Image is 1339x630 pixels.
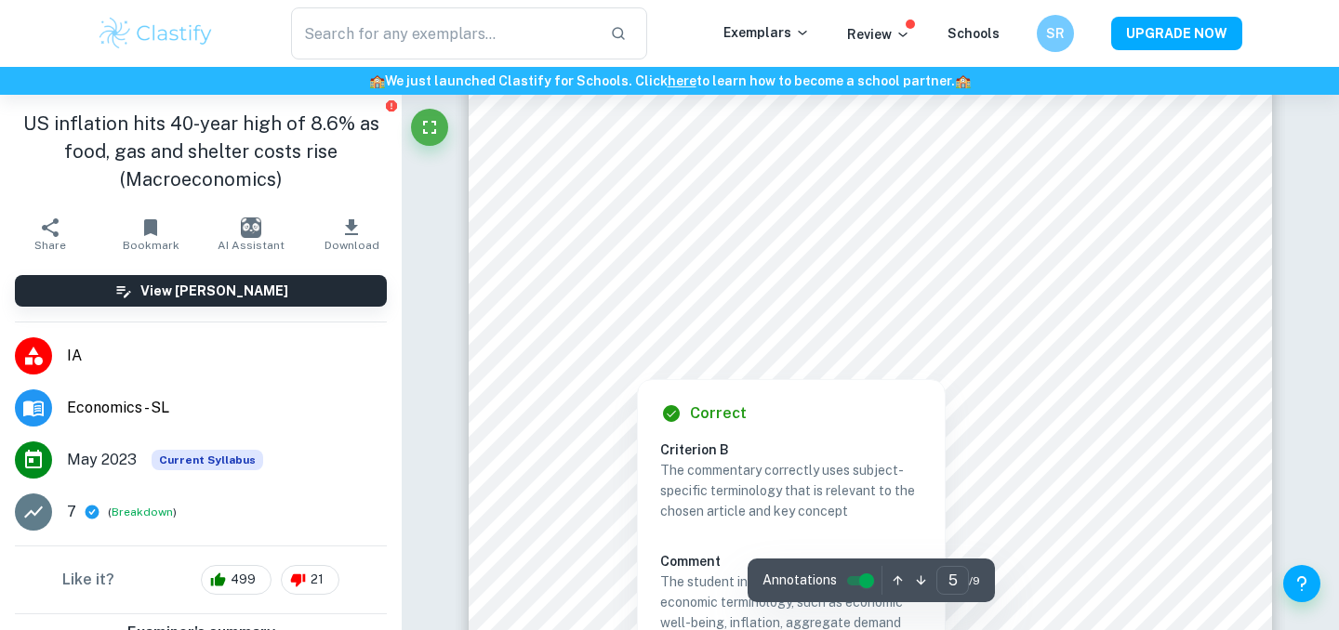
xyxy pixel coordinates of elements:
span: AI Assistant [218,239,285,252]
div: This exemplar is based on the current syllabus. Feel free to refer to it for inspiration/ideas wh... [152,450,263,470]
span: Bookmark [123,239,179,252]
span: Share [34,239,66,252]
h6: Comment [660,551,922,571]
h6: SR [1045,23,1067,44]
h1: US inflation hits 40-year high of 8.6% as food, gas and shelter costs rise (Macroeconomics) [15,110,387,193]
a: Schools [948,26,1000,41]
span: IA [67,345,387,367]
h6: View [PERSON_NAME] [140,281,288,301]
button: Bookmark [100,208,201,260]
button: View [PERSON_NAME] [15,275,387,307]
a: here [668,73,696,88]
span: Download [325,239,379,252]
button: Fullscreen [411,109,448,146]
button: UPGRADE NOW [1111,17,1242,50]
button: Help and Feedback [1283,565,1320,602]
span: ( ) [108,504,177,521]
p: The commentary correctly uses subject-specific terminology that is relevant to the chosen article... [660,460,922,521]
span: / 9 [969,572,980,589]
span: 🏫 [369,73,385,88]
p: Exemplars [723,22,810,43]
div: 499 [201,565,272,595]
span: 499 [220,571,266,589]
input: Search for any exemplars... [291,7,595,59]
button: Download [301,208,402,260]
img: AI Assistant [241,217,261,238]
span: 🏫 [955,73,971,88]
button: AI Assistant [201,208,301,260]
img: Clastify logo [97,15,215,52]
p: Review [847,24,910,45]
p: 7 [67,501,76,523]
span: Current Syllabus [152,450,263,470]
span: 21 [300,571,334,589]
h6: Criterion B [660,440,937,460]
button: Breakdown [112,504,173,520]
h6: Like it? [62,569,114,591]
div: 21 [281,565,339,595]
h6: We just launched Clastify for Schools. Click to learn how to become a school partner. [4,71,1335,91]
button: SR [1037,15,1074,52]
span: May 2023 [67,449,137,471]
h6: Correct [690,402,747,425]
button: Report issue [384,98,398,112]
span: Economics - SL [67,397,387,419]
span: Annotations [762,571,837,590]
